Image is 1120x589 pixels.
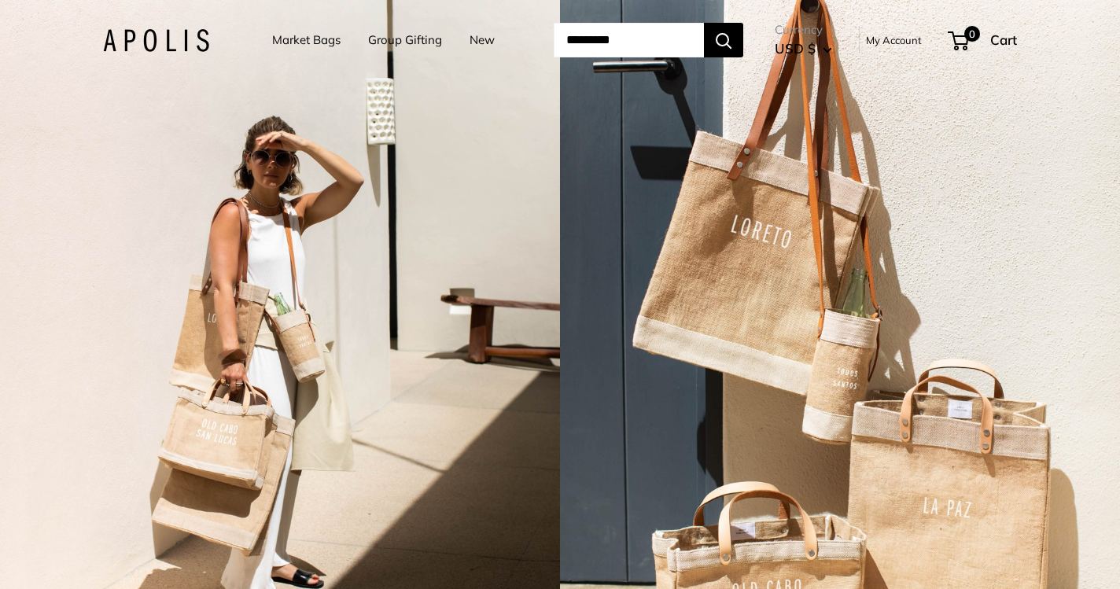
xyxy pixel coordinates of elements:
a: Market Bags [272,29,341,51]
img: Apolis [103,29,209,52]
button: Search [704,23,743,57]
a: My Account [866,31,922,50]
span: Cart [990,31,1017,48]
button: USD $ [775,36,832,61]
input: Search... [554,23,704,57]
span: Currency [775,19,832,41]
a: New [470,29,495,51]
a: 0 Cart [949,28,1017,53]
span: USD $ [775,40,816,57]
span: 0 [964,26,980,42]
a: Group Gifting [368,29,442,51]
